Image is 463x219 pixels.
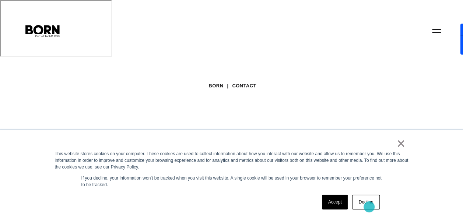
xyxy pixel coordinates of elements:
[322,195,348,209] a: Accept
[55,150,408,170] div: This website stores cookies on your computer. These cookies are used to collect information about...
[3,9,22,14] span: Upgrade
[81,175,382,188] p: If you decline, your information won’t be tracked when you visit this website. A single cookie wi...
[428,23,445,38] button: Open
[352,195,379,209] a: Decline
[232,80,256,91] a: Contact
[208,80,223,91] a: BORN
[397,140,406,147] a: ×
